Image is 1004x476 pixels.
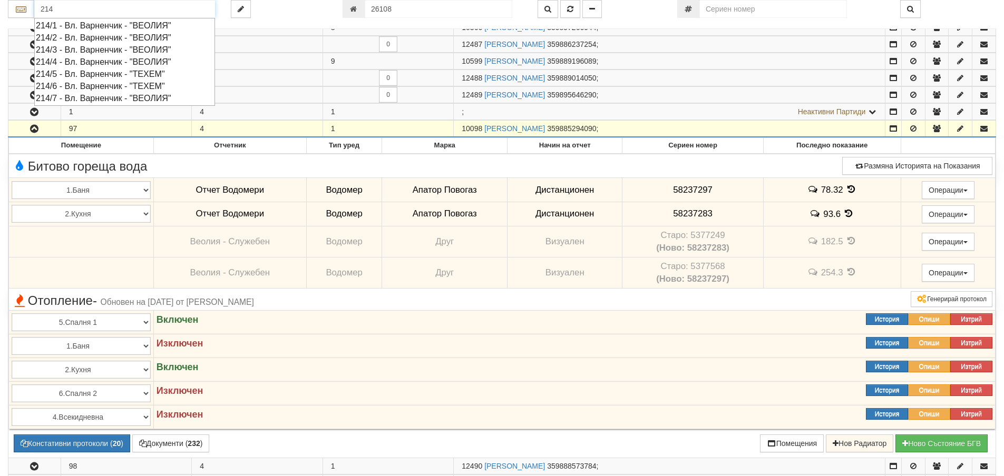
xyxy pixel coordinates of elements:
span: 9 [331,57,335,65]
span: Партида № [462,91,482,99]
button: Генерирай протокол [911,291,992,307]
span: Партида № [462,40,482,48]
b: 232 [188,439,200,448]
div: 214/3 - Вл. Варненчик - "ВЕОЛИЯ" [36,44,213,56]
th: Отчетник [153,138,306,154]
span: 359895646290 [547,91,596,99]
td: Дистанционен [507,178,622,202]
div: 214/4 - Вл. Варненчик - "ВЕОЛИЯ" [36,56,213,68]
td: Водомер [306,226,382,257]
span: 359888573784 [547,462,596,470]
td: ; [454,36,885,53]
button: Размяна Историята на Показания [842,157,992,175]
span: 78.32 [821,185,843,195]
span: История на забележките [807,267,821,277]
span: История на забележките [807,236,821,246]
span: 182.5 [821,236,843,246]
button: История [866,337,908,349]
button: Изтрий [950,408,992,420]
td: 4 [192,458,323,474]
span: 1 [331,462,335,470]
td: Друг [382,226,508,257]
span: Партида № [462,124,482,133]
span: Отчет Водомери [196,185,264,195]
td: ; [454,458,885,474]
button: История [866,361,908,372]
div: 214/5 - Вл. Варненчик - "ТЕХЕМ" [36,68,213,80]
a: [PERSON_NAME] [484,57,545,65]
span: 359889196089 [547,57,596,65]
button: Опиши [908,337,950,349]
span: История на показанията [843,209,855,219]
span: 1 [331,107,335,116]
span: История на забележките [807,184,821,194]
td: 3 [192,36,323,53]
span: 359886237254 [547,40,596,48]
span: Отопление [12,294,254,308]
td: 3 [192,70,323,86]
a: [PERSON_NAME] [484,124,545,133]
strong: Включен [157,314,199,325]
button: Опиши [908,361,950,372]
b: (Ново: 58237283) [656,243,729,253]
td: ; [454,70,885,86]
td: 1 [61,104,192,120]
td: Апатор Повогаз [382,202,508,226]
span: 58237283 [673,209,713,219]
button: Опиши [908,313,950,325]
button: Изтрий [950,313,992,325]
span: История на показанията [845,184,857,194]
td: 97 [61,121,192,137]
span: 58237297 [673,185,713,195]
button: История [866,384,908,396]
td: Водомер [306,257,382,288]
td: Визуален [507,257,622,288]
button: Изтрий [950,337,992,349]
button: Опиши [908,408,950,420]
td: Водомер [306,202,382,226]
strong: Изключен [157,385,203,396]
b: (Ново: 58237297) [656,274,729,284]
a: [PERSON_NAME] [484,462,545,470]
div: 214/1 - Вл. Варненчик - "ВЕОЛИЯ" [36,19,213,32]
span: Партида № [462,462,482,470]
span: 1 [331,124,335,133]
td: Визуален [507,226,622,257]
td: 3 [192,87,323,103]
td: 3 [192,53,323,70]
td: Друг [382,257,508,288]
td: ; [454,53,885,70]
td: 4 [192,121,323,137]
th: Последно показание [763,138,901,154]
span: История на показанията [845,236,857,246]
button: Опиши [908,384,950,396]
th: Сериен номер [622,138,763,154]
button: История [866,313,908,325]
td: 4 [192,104,323,120]
button: Изтрий [950,361,992,372]
td: Апатор Повогаз [382,178,508,202]
span: Обновен на [DATE] от [PERSON_NAME] [101,297,254,306]
div: 214/2 - Вл. Варненчик - "ВЕОЛИЯ" [36,32,213,44]
button: Операции [922,205,974,223]
span: Партида № [462,74,482,82]
span: 359889014050 [547,74,596,82]
td: ; [454,121,885,137]
span: История на показанията [845,267,857,277]
b: 20 [113,439,121,448]
button: Документи (232) [132,434,210,452]
th: Тип уред [306,138,382,154]
td: 98 [61,458,192,474]
span: 93.6 [823,209,841,219]
span: Веолия - Служебен [190,236,270,246]
span: Битово гореща вода [12,160,147,173]
span: - [93,293,97,308]
span: Партида № [462,57,482,65]
span: 359885294090 [547,124,596,133]
td: Устройство със сериен номер 5377568 беше подменено от устройство със сериен номер 58237297 [622,257,763,288]
th: Помещение [9,138,154,154]
span: Отчет Водомери [196,209,264,219]
span: Неактивни Партиди [798,107,866,116]
a: [PERSON_NAME] [484,74,545,82]
strong: Изключен [157,409,203,420]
